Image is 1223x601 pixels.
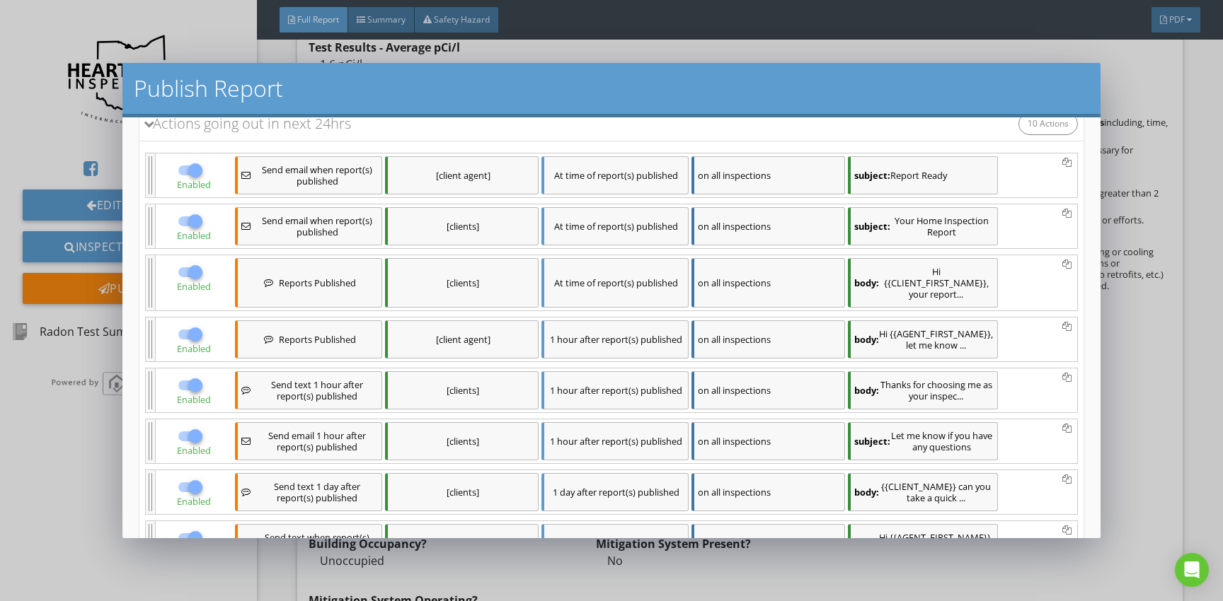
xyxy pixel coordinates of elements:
div: [clients] [385,473,538,511]
div: [clients] [385,207,538,245]
div: At time of report(s) published [541,156,689,194]
strong: subject: [854,436,890,447]
div: Hi {{AGENT_FIRST_NAME}}, the report for {{STREET}} is ready: {{INSPECTION_TEXT_LINK}} - {{INSPECT... [848,524,998,562]
div: on all inspections [691,371,844,409]
span: Send email 1 hour after report(s) published [256,430,378,453]
div: {{CLIENT_NAME}} can you take a quick 30 seconds to leave Heart State Inspections a 5 Star review?... [848,473,998,511]
span: Enabled [177,178,211,191]
div: on all inspections [691,258,844,308]
div: Thanks for choosing me as your inspector. Let me know if you have any follow-up questions on your... [848,371,998,409]
div: 1 hour after report(s) published [541,422,689,460]
strong: body: [854,277,879,288]
span: Enabled [177,280,211,293]
div: 10 Actions [1018,112,1078,135]
div: [client agent] [385,524,538,562]
div: on all inspections [691,156,844,194]
h2: Publish Report [134,74,1089,103]
div: At time of report(s) published [541,258,689,308]
span: Enabled [177,229,211,242]
div: Open Intercom Messenger [1175,553,1209,587]
div: on all inspections [691,524,844,562]
div: on all inspections [691,473,844,511]
div: [clients] [385,258,538,308]
div: [client agent] [385,320,538,358]
span: Send text 1 day after report(s) published [256,481,378,503]
span: Enabled [177,342,211,355]
div: Hi {{AGENT_FIRST_NAME}}, let me know if you have any follow-up questions about the inspection at ... [848,320,998,358]
div: on all inspections [691,207,844,245]
span: Enabled [177,495,211,508]
div: on all inspections [691,422,844,460]
strong: subject: [854,170,890,181]
div: At time of report(s) published [541,524,689,562]
strong: subject: [854,221,890,232]
div: Actions going out in next 24hrs [145,113,351,134]
div: Report Ready [848,156,998,194]
div: At time of report(s) published [541,207,689,245]
div: 1 hour after report(s) published [541,371,689,409]
div: on all inspections [691,320,844,358]
span: Send text when report(s) published [256,532,378,554]
div: [client agent] [385,156,538,194]
span: Reports Published [279,277,356,288]
div: 1 day after report(s) published [541,473,689,511]
span: Reports Published [279,334,356,345]
div: Hi {{CLIENT_FIRST_NAME}}, your report is ready: {{INSPECTION_TEXT_LINK}} - {{INSPECTOR_NAME}} {{I... [848,258,998,308]
span: Enabled [177,393,211,406]
span: Send text 1 hour after report(s) published [256,379,378,402]
strong: body: [854,385,879,396]
strong: body: [854,537,879,549]
div: Your Home Inspection Report [848,207,998,245]
strong: body: [854,334,879,345]
div: [clients] [385,422,538,460]
div: Let me know if you have any questions [848,422,998,460]
div: 1 hour after report(s) published [541,320,689,358]
span: Send email when report(s) published [256,215,378,238]
div: [clients] [385,371,538,409]
span: Enabled [177,444,211,457]
strong: body: [854,486,879,498]
span: Send email when report(s) published [256,164,378,187]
